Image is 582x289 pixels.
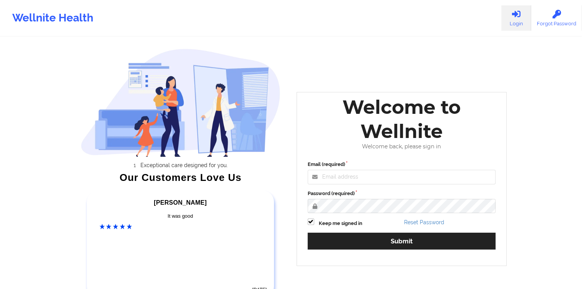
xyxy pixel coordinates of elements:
li: Exceptional care designed for you. [88,162,280,168]
label: Email (required) [308,161,496,168]
label: Password (required) [308,190,496,197]
div: Our Customers Love Us [81,174,280,181]
div: It was good [99,212,262,220]
img: wellnite-auth-hero_200.c722682e.png [81,48,280,157]
input: Email address [308,170,496,184]
label: Keep me signed in [319,220,362,227]
div: Welcome to Wellnite [302,95,501,143]
a: Login [501,5,531,31]
a: Forgot Password [531,5,582,31]
a: Reset Password [404,219,444,225]
span: [PERSON_NAME] [154,199,207,206]
button: Submit [308,233,496,249]
div: Welcome back, please sign in [302,143,501,150]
